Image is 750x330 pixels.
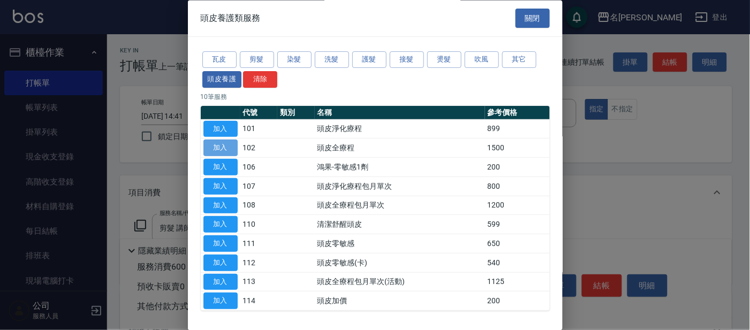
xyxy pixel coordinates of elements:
td: 112 [240,254,278,273]
td: 108 [240,196,278,216]
td: 800 [485,177,550,196]
td: 頭皮零敏感 [315,234,485,254]
button: 關閉 [516,9,550,28]
button: 瓦皮 [202,52,237,68]
td: 110 [240,215,278,234]
button: 加入 [203,159,238,176]
td: 599 [485,215,550,234]
button: 剪髮 [240,52,274,68]
button: 燙髮 [427,52,461,68]
td: 頭皮全療程 [315,139,485,158]
td: 200 [485,291,550,311]
button: 接髮 [390,52,424,68]
p: 10 筆服務 [201,92,550,102]
td: 114 [240,291,278,311]
th: 類別 [277,106,315,120]
td: 1125 [485,273,550,292]
button: 加入 [203,255,238,271]
td: 頭皮零敏感(卡) [315,254,485,273]
button: 護髮 [352,52,387,68]
button: 加入 [203,197,238,214]
th: 名稱 [315,106,485,120]
td: 200 [485,158,550,177]
td: 頭皮加價 [315,291,485,311]
td: 頭皮全療程包月單次 [315,196,485,216]
td: 113 [240,273,278,292]
td: 鴻果-零敏感1劑 [315,158,485,177]
td: 1500 [485,139,550,158]
span: 頭皮養護類服務 [201,13,261,24]
td: 107 [240,177,278,196]
td: 101 [240,120,278,139]
button: 清除 [243,71,277,88]
button: 染髮 [277,52,312,68]
button: 頭皮養護 [202,71,242,88]
td: 540 [485,254,550,273]
button: 加入 [203,140,238,157]
button: 加入 [203,293,238,310]
th: 代號 [240,106,278,120]
td: 106 [240,158,278,177]
td: 頭皮全療程包月單次(活動) [315,273,485,292]
button: 洗髮 [315,52,349,68]
button: 吹風 [465,52,499,68]
button: 加入 [203,121,238,137]
button: 加入 [203,274,238,290]
td: 102 [240,139,278,158]
button: 其它 [502,52,536,68]
td: 清潔舒醒頭皮 [315,215,485,234]
td: 899 [485,120,550,139]
button: 加入 [203,217,238,233]
td: 650 [485,234,550,254]
th: 參考價格 [485,106,550,120]
td: 頭皮淨化療程包月單次 [315,177,485,196]
button: 加入 [203,236,238,252]
td: 1200 [485,196,550,216]
button: 加入 [203,178,238,195]
td: 111 [240,234,278,254]
td: 頭皮淨化療程 [315,120,485,139]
